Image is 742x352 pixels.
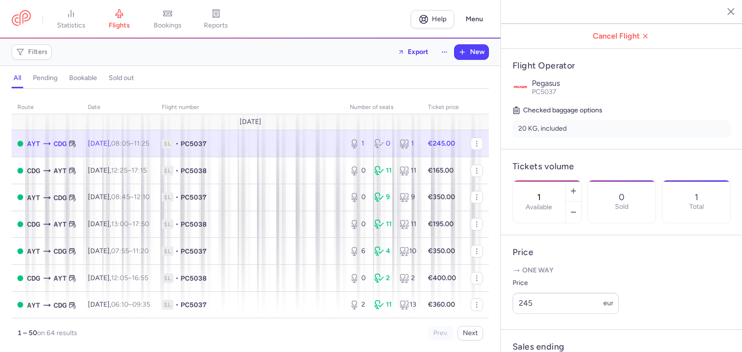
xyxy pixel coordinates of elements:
time: 17:15 [131,166,147,175]
h4: bookable [69,74,97,82]
span: CDG [54,192,67,203]
span: – [111,247,149,255]
div: 0 [350,192,367,202]
div: 11 [374,219,391,229]
span: AYT [54,219,67,230]
strong: €165.00 [428,166,454,175]
span: CDG [54,300,67,311]
p: Sold [615,203,628,211]
span: AYT [27,246,40,257]
span: • [175,246,179,256]
span: flights [109,21,130,30]
span: 1L [162,139,173,149]
h4: pending [33,74,57,82]
span: [DATE], [88,220,149,228]
a: CitizenPlane red outlined logo [12,10,31,28]
span: [DATE] [240,118,261,126]
span: [DATE], [88,274,148,282]
li: 20 KG, included [513,120,731,137]
span: AYT [54,273,67,284]
time: 12:10 [134,193,150,201]
span: PC5038 [181,273,207,283]
span: – [111,166,147,175]
span: CDG [27,219,40,230]
div: 6 [350,246,367,256]
span: on 64 results [37,329,77,337]
span: PC5037 [181,300,207,310]
div: 10 [400,246,416,256]
strong: €350.00 [428,247,455,255]
span: PC5037 [181,246,207,256]
strong: €400.00 [428,274,456,282]
span: 1L [162,166,173,176]
div: 1 [400,139,416,149]
p: 1 [695,192,698,202]
span: • [175,273,179,283]
span: 1L [162,192,173,202]
span: 1L [162,219,173,229]
h4: all [14,74,21,82]
div: 1 [350,139,367,149]
time: 09:35 [132,300,150,309]
div: 2 [400,273,416,283]
span: Export [408,48,428,55]
span: PC5037 [181,192,207,202]
span: – [111,274,148,282]
a: bookings [143,9,192,30]
label: Price [513,277,619,289]
p: 0 [619,192,625,202]
button: Menu [460,10,489,28]
span: PC5037 [532,88,556,96]
span: – [111,300,150,309]
span: [DATE], [88,193,150,201]
div: 11 [400,166,416,176]
span: • [175,139,179,149]
span: eur [603,299,614,307]
input: --- [513,293,619,314]
button: Prev. [428,326,454,340]
button: New [455,45,488,59]
strong: €245.00 [428,139,455,148]
time: 13:00 [111,220,128,228]
span: [DATE], [88,166,147,175]
span: statistics [57,21,86,30]
span: – [111,220,149,228]
span: • [175,166,179,176]
span: CDG [27,273,40,284]
div: 0 [350,219,367,229]
span: Filters [28,48,48,56]
div: 2 [374,273,391,283]
time: 16:55 [132,274,148,282]
span: CDG [54,138,67,149]
h5: Checked baggage options [513,105,731,116]
span: AYT [27,138,40,149]
span: reports [204,21,228,30]
span: [DATE], [88,300,150,309]
strong: €350.00 [428,193,455,201]
h4: sold out [109,74,134,82]
button: Next [457,326,483,340]
div: 11 [374,166,391,176]
time: 07:55 [111,247,129,255]
th: route [12,100,82,115]
span: New [470,48,485,56]
span: CDG [27,165,40,176]
strong: 1 – 50 [17,329,37,337]
time: 11:20 [133,247,149,255]
span: • [175,219,179,229]
span: [DATE], [88,139,149,148]
span: – [111,139,149,148]
time: 17:50 [132,220,149,228]
span: [DATE], [88,247,149,255]
div: 0 [350,166,367,176]
h4: Flight Operator [513,60,731,71]
span: AYT [54,165,67,176]
p: Total [689,203,704,211]
p: One way [513,266,731,275]
span: PC5038 [181,219,207,229]
div: 13 [400,300,416,310]
span: Cancel Flight [509,32,735,41]
div: 0 [374,139,391,149]
button: Filters [12,45,51,59]
div: 9 [374,192,391,202]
